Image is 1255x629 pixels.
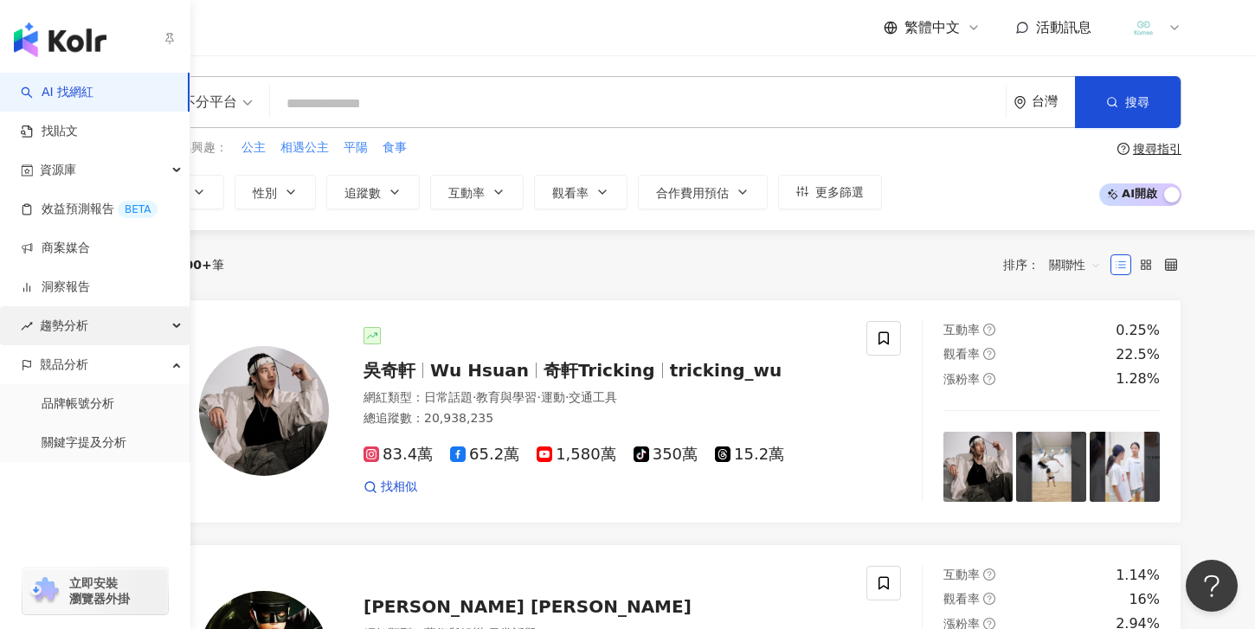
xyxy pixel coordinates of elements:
[1036,19,1091,35] span: 活動訊息
[537,390,540,404] span: ·
[1186,560,1238,612] iframe: Help Scout Beacon - Open
[1016,432,1086,502] img: post-image
[656,186,729,200] span: 合作費用預估
[541,390,565,404] span: 運動
[983,324,995,336] span: question-circle
[69,575,130,607] span: 立即安裝 瀏覽器外掛
[1090,432,1160,502] img: post-image
[21,201,158,218] a: 效益預測報告BETA
[815,185,864,199] span: 更多篩選
[241,139,266,157] span: 公主
[1129,590,1160,609] div: 16%
[344,139,368,157] span: 平陽
[534,175,627,209] button: 觀看率
[537,446,616,464] span: 1,580萬
[241,138,267,157] button: 公主
[943,592,980,606] span: 觀看率
[424,390,473,404] span: 日常話題
[21,84,93,101] a: searchAI 找網紅
[280,138,330,157] button: 相遇公主
[430,175,524,209] button: 互動率
[544,360,655,381] span: 奇軒Tricking
[344,186,381,200] span: 追蹤數
[364,446,433,464] span: 83.4萬
[1133,142,1181,156] div: 搜尋指引
[1116,369,1160,388] div: 1.28%
[1116,566,1160,585] div: 1.14%
[364,360,415,381] span: 吳奇軒
[569,390,617,404] span: 交通工具
[1049,251,1101,279] span: 關聯性
[1117,143,1129,155] span: question-circle
[552,186,589,200] span: 觀看率
[473,390,476,404] span: ·
[40,151,76,189] span: 資源庫
[21,279,90,296] a: 洞察報告
[634,446,698,464] span: 350萬
[382,138,408,157] button: 食事
[42,395,114,413] a: 品牌帳號分析
[1032,94,1075,109] div: 台灣
[364,389,846,407] div: 網紅類型 ：
[983,373,995,385] span: question-circle
[28,577,61,605] img: chrome extension
[343,138,369,157] button: 平陽
[235,175,316,209] button: 性別
[1003,251,1110,279] div: 排序：
[42,434,126,452] a: 關鍵字提及分析
[450,446,519,464] span: 65.2萬
[158,88,237,116] div: 不分平台
[778,175,882,209] button: 更多篩選
[23,568,168,614] a: chrome extension立即安裝 瀏覽器外掛
[983,593,995,605] span: question-circle
[21,240,90,257] a: 商案媒合
[253,186,277,200] span: 性別
[1075,76,1181,128] button: 搜尋
[476,390,537,404] span: 教育與學習
[715,446,784,464] span: 15.2萬
[943,323,980,337] span: 互動率
[904,18,960,37] span: 繁體中文
[448,186,485,200] span: 互動率
[383,139,407,157] span: 食事
[199,346,329,476] img: KOL Avatar
[943,372,980,386] span: 漲粉率
[326,175,420,209] button: 追蹤數
[1127,11,1160,44] img: LOGO%E8%9D%A6%E7%9A%AE2.png
[1125,95,1149,109] span: 搜尋
[280,139,329,157] span: 相遇公主
[364,478,417,496] a: 找相似
[943,432,1014,502] img: post-image
[983,568,995,581] span: question-circle
[943,347,980,361] span: 觀看率
[1116,321,1160,340] div: 0.25%
[565,390,569,404] span: ·
[364,596,692,617] span: [PERSON_NAME] [PERSON_NAME]
[1014,96,1027,109] span: environment
[14,22,106,57] img: logo
[943,568,980,581] span: 互動率
[638,175,768,209] button: 合作費用預估
[1116,345,1160,364] div: 22.5%
[670,360,782,381] span: tricking_wu
[430,360,529,381] span: Wu Hsuan
[40,345,88,384] span: 競品分析
[40,306,88,345] span: 趨勢分析
[381,478,417,496] span: 找相似
[364,410,846,427] div: 總追蹤數 ： 20,938,235
[983,348,995,360] span: question-circle
[143,299,1181,523] a: KOL Avatar吳奇軒Wu Hsuan奇軒Trickingtricking_wu網紅類型：日常話題·教育與學習·運動·交通工具總追蹤數：20,938,23583.4萬65.2萬1,580萬3...
[21,123,78,140] a: 找貼文
[21,320,33,332] span: rise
